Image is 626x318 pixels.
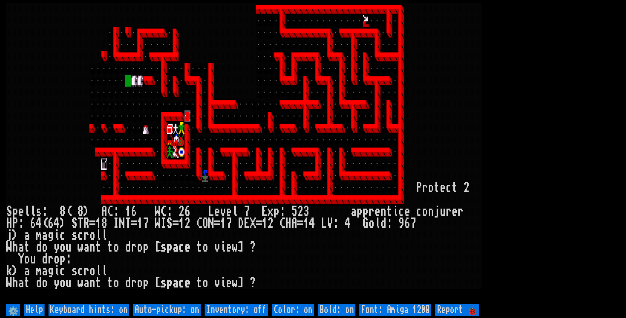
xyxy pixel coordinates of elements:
div: ? [250,241,256,253]
div: 7 [244,206,250,218]
div: l [95,229,101,241]
div: ( [42,218,48,229]
div: c [446,182,452,194]
div: l [232,206,238,218]
div: p [167,241,173,253]
div: m [36,265,42,277]
div: e [375,206,380,218]
div: n [428,206,434,218]
div: ) [12,265,18,277]
div: S [167,218,173,229]
div: y [54,241,60,253]
input: Bold: on [318,304,355,316]
div: : [42,206,48,218]
input: Help [24,304,45,316]
div: 4 [36,218,42,229]
div: y [54,277,60,289]
input: Inventory: off [205,304,268,316]
div: : [66,253,72,265]
div: w [78,277,83,289]
div: Y [18,253,24,265]
div: W [6,277,12,289]
div: p [167,277,173,289]
div: r [446,206,452,218]
div: i [54,229,60,241]
div: p [274,206,280,218]
div: s [72,265,78,277]
div: [ [155,241,161,253]
div: a [18,277,24,289]
div: l [101,265,107,277]
div: : [18,218,24,229]
div: S [6,206,12,218]
div: 8 [78,206,83,218]
div: c [398,206,404,218]
input: Auto-pickup: on [133,304,201,316]
div: 4 [345,218,351,229]
div: a [173,277,179,289]
input: Font: Amiga 1200 [359,304,431,316]
div: c [416,206,422,218]
div: p [363,206,369,218]
div: r [131,241,137,253]
div: L [321,218,327,229]
div: e [226,206,232,218]
div: o [54,253,60,265]
div: 4 [309,218,315,229]
div: = [214,218,220,229]
div: w [78,241,83,253]
div: u [66,277,72,289]
div: 6 [48,218,54,229]
div: s [72,229,78,241]
div: : [167,206,173,218]
div: [ [155,277,161,289]
div: C [107,206,113,218]
div: l [375,218,380,229]
div: a [83,241,89,253]
input: Keyboard hints: on [49,304,129,316]
div: g [48,265,54,277]
div: o [428,182,434,194]
div: t [107,277,113,289]
div: o [202,277,208,289]
div: t [434,182,440,194]
div: i [392,206,398,218]
div: o [60,277,66,289]
div: L [208,206,214,218]
div: C [196,218,202,229]
div: j [6,229,12,241]
div: i [54,265,60,277]
div: d [36,277,42,289]
div: 1 [125,206,131,218]
div: N [208,218,214,229]
div: g [48,229,54,241]
div: t [107,241,113,253]
div: t [24,277,30,289]
div: u [30,253,36,265]
div: 6 [184,206,190,218]
div: 1 [95,218,101,229]
div: 2 [297,206,303,218]
div: N [119,218,125,229]
div: e [404,206,410,218]
div: 1 [220,218,226,229]
div: r [48,253,54,265]
div: E [244,218,250,229]
div: T [78,218,83,229]
div: m [36,229,42,241]
div: 1 [179,218,184,229]
div: e [214,206,220,218]
div: w [232,277,238,289]
div: o [42,277,48,289]
div: p [357,206,363,218]
div: o [89,265,95,277]
div: 2 [268,218,274,229]
div: 9 [398,218,404,229]
div: r [369,206,375,218]
div: 7 [143,218,149,229]
div: o [137,277,143,289]
div: 1 [137,218,143,229]
div: e [226,277,232,289]
div: a [83,277,89,289]
div: ? [250,277,256,289]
